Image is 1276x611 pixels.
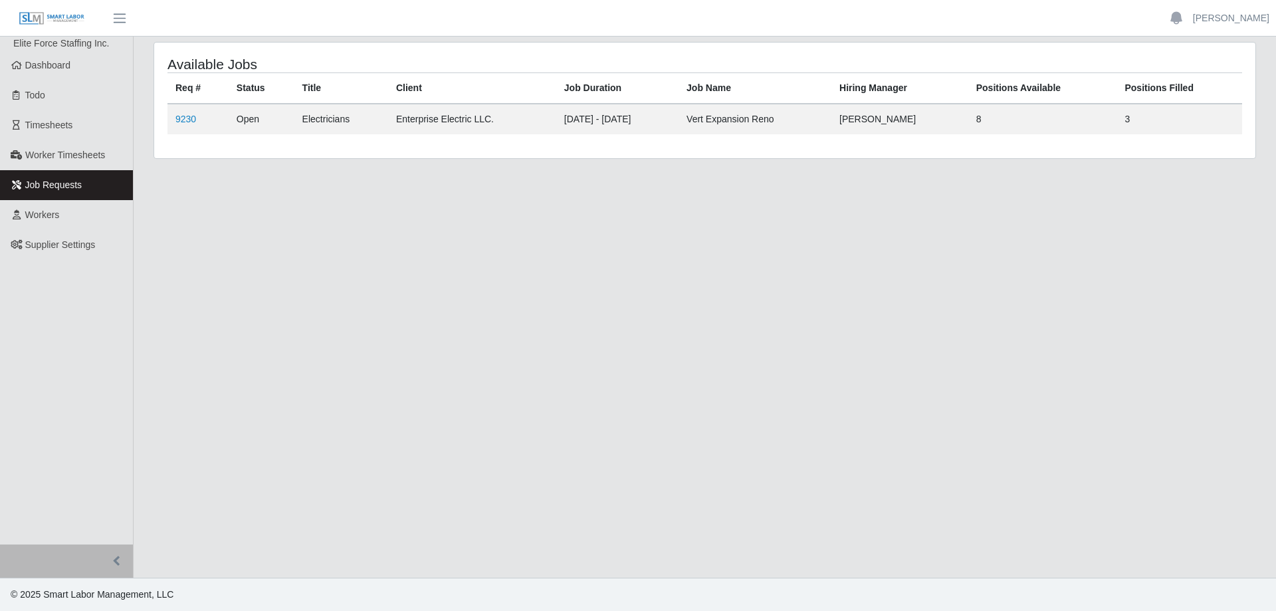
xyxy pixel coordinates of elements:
span: Supplier Settings [25,239,96,250]
th: Client [388,73,556,104]
h4: Available Jobs [167,56,603,72]
span: Todo [25,90,45,100]
td: [PERSON_NAME] [831,104,968,134]
td: Open [229,104,294,134]
td: 8 [968,104,1117,134]
th: Positions Available [968,73,1117,104]
td: Electricians [294,104,388,134]
td: Enterprise Electric LLC. [388,104,556,134]
span: Elite Force Staffing Inc. [13,38,109,49]
td: [DATE] - [DATE] [556,104,679,134]
img: SLM Logo [19,11,85,26]
td: Vert Expansion Reno [679,104,831,134]
span: Timesheets [25,120,73,130]
th: Positions Filled [1116,73,1242,104]
span: Workers [25,209,60,220]
span: Dashboard [25,60,71,70]
span: Worker Timesheets [25,150,105,160]
span: © 2025 Smart Labor Management, LLC [11,589,173,600]
th: Title [294,73,388,104]
th: Hiring Manager [831,73,968,104]
th: Status [229,73,294,104]
th: Req # [167,73,229,104]
span: Job Requests [25,180,82,190]
th: Job Duration [556,73,679,104]
td: 3 [1116,104,1242,134]
th: Job Name [679,73,831,104]
a: [PERSON_NAME] [1193,11,1269,25]
a: 9230 [175,114,196,124]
